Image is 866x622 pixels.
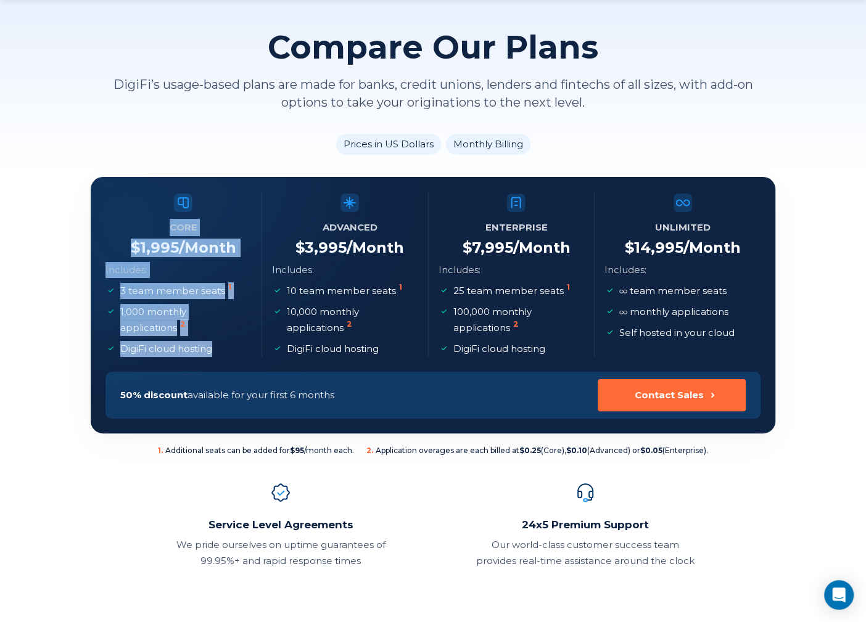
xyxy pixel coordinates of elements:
[462,239,570,257] h4: $ 7,995
[619,283,727,299] p: team member seats
[476,517,695,532] h2: 24x5 Premium Support
[625,239,741,257] h4: $ 14,995
[513,319,519,329] sup: 2
[485,219,547,236] h5: Enterprise
[91,76,775,112] p: DigiFi’s usage-based plans are made for banks, credit unions, lenders and fintechs of all sizes, ...
[120,389,188,401] span: 50% discount
[347,319,352,329] sup: 2
[120,341,212,357] p: DigiFi cloud hosting
[683,239,741,256] span: /Month
[336,134,441,155] li: Prices in US Dollars
[513,239,570,256] span: /Month
[604,262,646,278] p: Includes:
[655,219,711,236] h5: Unlimited
[171,517,390,532] h2: Service Level Agreements
[366,446,708,456] span: Application overages are each billed at (Core), (Advanced) or (Enterprise).
[519,446,541,455] b: $0.25
[158,446,163,455] sup: 1 .
[640,446,662,455] b: $0.05
[598,379,746,411] button: Contact Sales
[453,341,545,357] p: DigiFi cloud hosting
[171,537,390,569] p: We pride ourselves on uptime guarantees of 99.95%+ and rapid response times
[228,282,231,292] sup: 1
[619,304,728,320] p: monthly applications
[290,446,304,455] b: $95
[476,537,695,569] p: Our world-class customer success team provides real-time assistance around the clock
[566,446,587,455] b: $0.10
[323,219,377,236] h5: Advanced
[287,304,416,336] p: 10,000 monthly applications
[635,389,704,401] div: Contact Sales
[567,282,570,292] sup: 1
[453,283,572,299] p: 25 team member seats
[347,239,404,256] span: /Month
[287,341,379,357] p: DigiFi cloud hosting
[439,262,480,278] p: Includes:
[295,239,404,257] h4: $ 3,995
[453,304,582,336] p: 100,000 monthly applications
[120,387,334,403] p: available for your first 6 months
[446,134,530,155] li: Monthly Billing
[619,325,735,341] p: Self hosted in your cloud
[399,282,402,292] sup: 1
[158,446,354,456] span: Additional seats can be added for /month each.
[180,319,186,329] sup: 2
[824,580,854,610] div: Open Intercom Messenger
[366,446,373,455] sup: 2 .
[120,304,249,336] p: 1,000 monthly applications
[287,283,405,299] p: 10 team member seats
[268,29,598,66] h2: Compare Our Plans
